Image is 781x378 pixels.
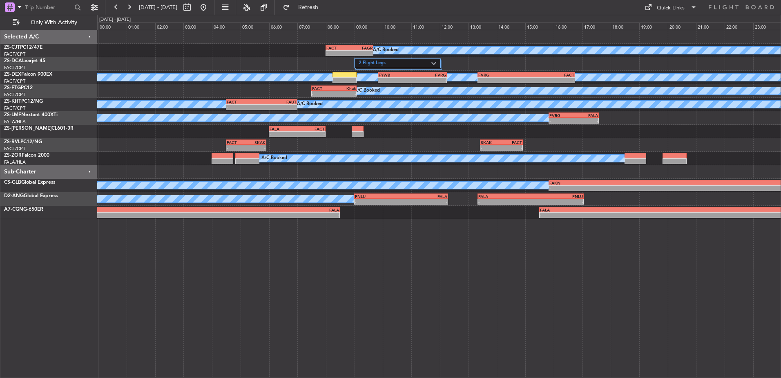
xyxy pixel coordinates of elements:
div: FACT [227,140,246,145]
div: - [540,213,696,218]
button: Only With Activity [9,16,89,29]
span: ZS-KHT [4,99,21,104]
div: - [227,145,246,150]
a: CS-GLBGlobal Express [4,180,55,185]
a: FALA/HLA [4,119,26,125]
div: FAGR [349,45,372,50]
div: - [349,51,372,56]
img: arrow-gray.svg [431,62,436,65]
a: ZS-ZORFalcon 2000 [4,153,49,158]
div: A/C Booked [297,98,323,110]
span: [DATE] - [DATE] [139,4,177,11]
div: FNLU [355,194,401,199]
div: 04:00 [212,22,241,30]
div: FACT [297,126,325,131]
div: FALA [401,194,447,199]
div: - [526,78,574,83]
a: ZS-RVLPC12/NG [4,139,42,144]
div: - [573,118,598,123]
div: 12:00 [440,22,469,30]
a: ZS-DEXFalcon 900EX [4,72,52,77]
a: D2-ANGGlobal Express [4,193,58,198]
div: FALA [573,113,598,118]
div: 14:00 [497,22,525,30]
div: SKAK [246,140,266,145]
div: - [334,91,356,96]
a: FACT/CPT [4,65,25,71]
span: A7-CGN [4,207,23,212]
div: - [531,199,583,204]
div: - [174,213,339,218]
span: ZS-FTG [4,85,21,90]
span: CS-GLB [4,180,21,185]
span: Only With Activity [21,20,86,25]
div: 01:00 [127,22,155,30]
a: FACT/CPT [4,146,25,152]
div: FACT [326,45,349,50]
div: - [481,145,502,150]
div: 07:00 [297,22,326,30]
div: - [401,199,447,204]
div: 19:00 [639,22,668,30]
div: - [501,145,522,150]
a: FALA/HLA [4,159,26,165]
div: - [246,145,266,150]
span: ZS-[PERSON_NAME] [4,126,51,131]
div: 22:00 [725,22,753,30]
div: A/C Booked [354,85,380,97]
span: D2-ANG [4,193,24,198]
span: ZS-ZOR [4,153,22,158]
div: FACT [227,99,261,104]
div: - [326,51,349,56]
div: - [379,78,413,83]
div: - [478,78,526,83]
a: ZS-[PERSON_NAME]CL601-3R [4,126,74,131]
div: - [412,78,446,83]
span: ZS-LMF [4,112,21,117]
div: FALA [478,194,531,199]
a: FACT/CPT [4,78,25,84]
div: 06:00 [269,22,298,30]
a: FACT/CPT [4,51,25,57]
div: 08:00 [326,22,355,30]
div: - [478,199,531,204]
div: 11:00 [411,22,440,30]
div: 03:00 [183,22,212,30]
div: 16:00 [554,22,582,30]
div: - [270,132,297,137]
a: ZS-LMFNextant 400XTi [4,112,58,117]
div: 18:00 [611,22,639,30]
div: - [297,132,325,137]
span: ZS-RVL [4,139,20,144]
div: 21:00 [696,22,725,30]
a: ZS-DCALearjet 45 [4,59,45,63]
div: Khak [334,86,356,91]
div: FVRG [549,113,573,118]
div: 13:00 [469,22,497,30]
div: 00:00 [98,22,127,30]
div: FVRG [478,72,526,77]
div: 17:00 [582,22,611,30]
div: 09:00 [355,22,383,30]
div: FACT [526,72,574,77]
div: FALA [540,207,696,212]
span: Refresh [291,4,326,10]
div: FYWB [379,72,413,77]
span: ZS-DEX [4,72,21,77]
button: Quick Links [640,1,701,14]
div: - [549,186,699,191]
div: - [261,105,296,110]
label: 2 Flight Legs [359,60,431,67]
div: 20:00 [668,22,696,30]
a: FACT/CPT [4,92,25,98]
div: 05:00 [241,22,269,30]
a: FACT/CPT [4,105,25,111]
div: FAKN [549,180,699,185]
a: ZS-FTGPC12 [4,85,33,90]
div: FALA [174,207,339,212]
div: - [227,105,261,110]
input: Trip Number [25,1,72,13]
div: A/C Booked [373,44,399,56]
div: [DATE] - [DATE] [99,16,131,23]
span: ZS-DCA [4,59,22,63]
